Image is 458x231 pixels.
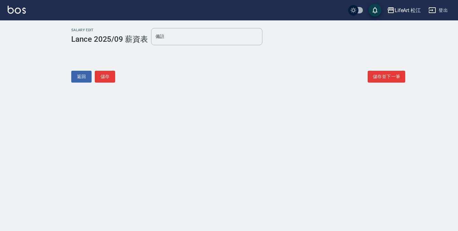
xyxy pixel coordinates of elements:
button: save [369,4,381,17]
img: Logo [8,6,26,14]
h2: Salary Edit [71,28,148,32]
button: 儲存並下一筆 [368,71,405,83]
div: LifeArt 松江 [395,6,421,14]
h3: Lance 2025/09 薪資表 [71,35,148,44]
button: 返回 [71,71,92,83]
button: 登出 [426,4,450,16]
button: 儲存 [95,71,115,83]
button: LifeArt 松江 [385,4,424,17]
